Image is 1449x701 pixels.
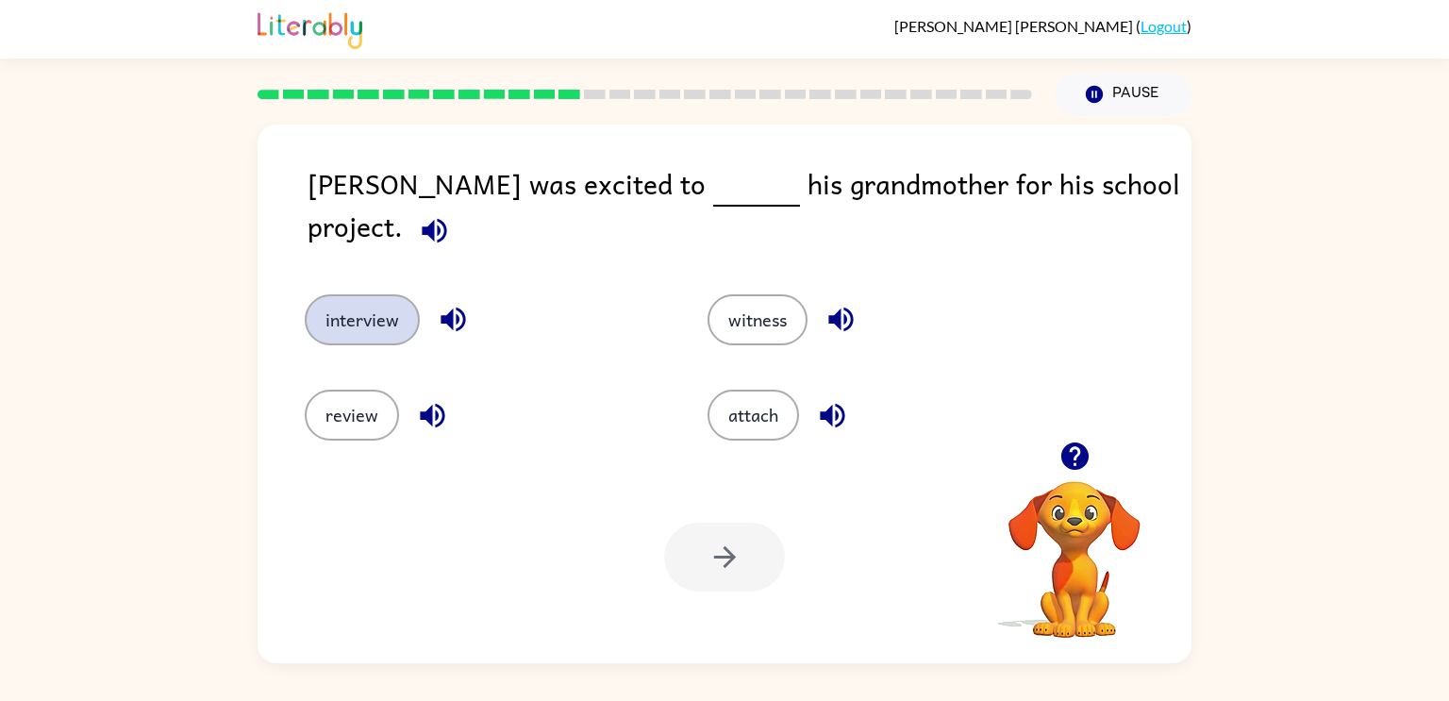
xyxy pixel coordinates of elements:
span: [PERSON_NAME] [PERSON_NAME] [894,17,1136,35]
img: Literably [258,8,362,49]
button: Pause [1055,73,1191,116]
a: Logout [1141,17,1187,35]
button: interview [305,294,420,345]
video: Your browser must support playing .mp4 files to use Literably. Please try using another browser. [980,452,1169,641]
button: attach [708,390,799,441]
button: witness [708,294,808,345]
div: [PERSON_NAME] was excited to his grandmother for his school project. [308,162,1191,257]
div: ( ) [894,17,1191,35]
button: review [305,390,399,441]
